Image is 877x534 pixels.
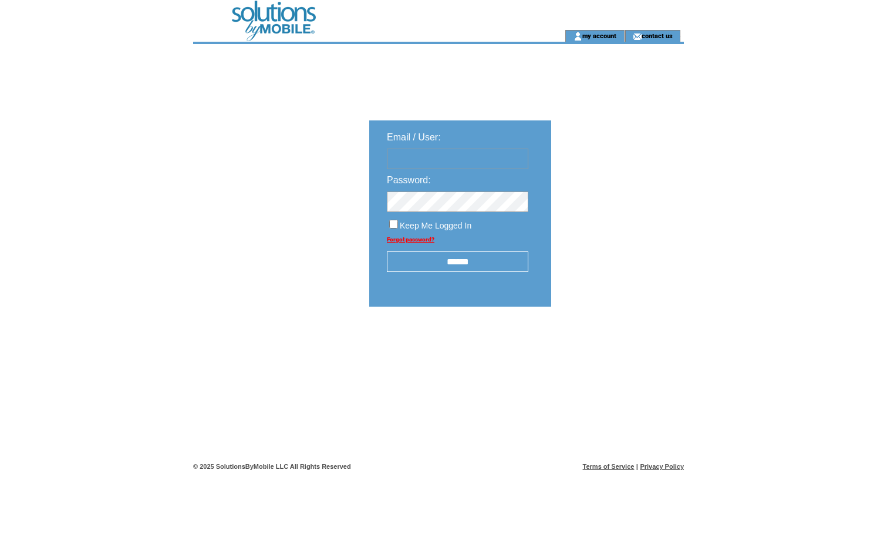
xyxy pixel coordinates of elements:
span: | [636,463,638,470]
a: my account [582,32,616,39]
img: account_icon.gif [574,32,582,41]
a: Terms of Service [583,463,635,470]
a: Privacy Policy [640,463,684,470]
span: Keep Me Logged In [400,221,471,230]
img: contact_us_icon.gif [633,32,642,41]
span: Password: [387,175,431,185]
a: Forgot password? [387,236,434,243]
span: © 2025 SolutionsByMobile LLC All Rights Reserved [193,463,351,470]
img: transparent.png [585,336,644,351]
span: Email / User: [387,132,441,142]
a: contact us [642,32,673,39]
